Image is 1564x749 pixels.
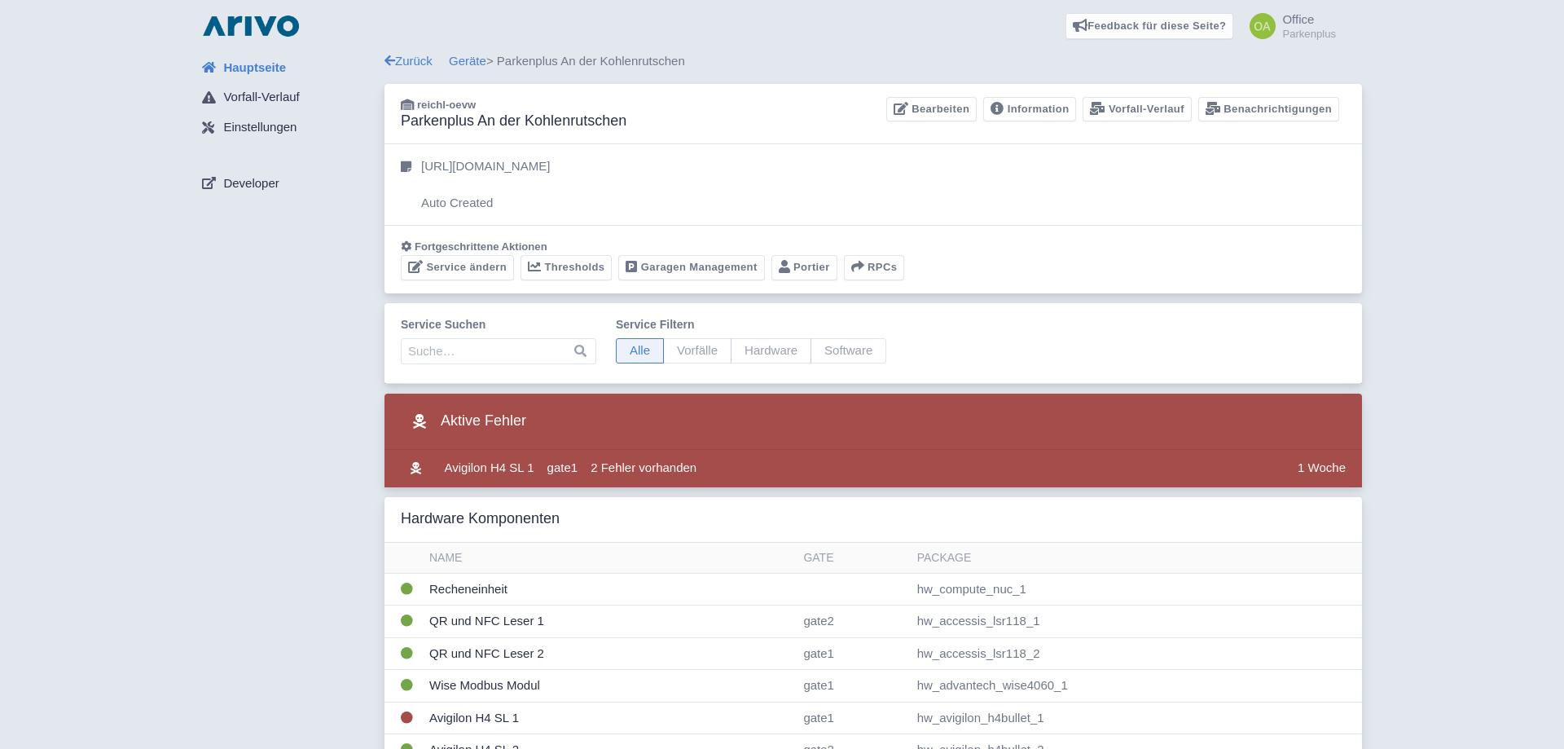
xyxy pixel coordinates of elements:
[223,59,286,77] span: Hauptseite
[797,670,910,703] td: gate1
[189,82,384,113] a: Vorfall-Verlauf
[417,99,476,111] span: reichl-oevw
[1065,13,1234,39] a: Feedback für diese Seite?
[199,13,303,39] img: logo
[521,255,612,280] a: Thresholds
[618,255,764,280] a: Garagen Management
[1291,450,1362,487] td: 1 Woche
[1083,97,1191,122] a: Vorfall-Verlauf
[911,702,1362,734] td: hw_avigilon_h4bullet_1
[844,255,905,280] button: RPCs
[384,54,433,68] a: Zurück
[1282,29,1336,39] small: Parkenplus
[911,637,1362,670] td: hw_accessis_lsr118_2
[911,543,1362,574] th: Package
[771,255,837,280] a: Portier
[401,407,526,436] h3: Aktive Fehler
[911,573,1362,606] td: hw_compute_nuc_1
[1198,97,1339,122] a: Benachrichtigungen
[449,54,486,68] a: Geräte
[401,112,626,130] h3: Parkenplus An der Kohlenrutschen
[983,97,1076,122] a: Information
[384,52,1362,71] div: > Parkenplus An der Kohlenrutschen
[886,97,977,122] a: Bearbeiten
[423,573,797,606] td: Recheneinheit
[797,637,910,670] td: gate1
[223,118,297,137] span: Einstellungen
[421,157,550,213] p: [URL][DOMAIN_NAME] Auto Created
[401,255,514,280] a: Service ändern
[223,174,279,193] span: Developer
[731,338,811,363] span: Hardware
[423,543,797,574] th: Name
[223,88,299,107] span: Vorfall-Verlauf
[663,338,731,363] span: Vorfälle
[811,338,886,363] span: Software
[797,606,910,638] td: gate2
[591,460,696,474] span: 2 Fehler vorhanden
[797,543,910,574] th: Gate
[541,450,585,487] td: gate1
[189,168,384,199] a: Developer
[616,316,886,333] label: Service filtern
[616,338,664,363] span: Alle
[1240,13,1336,39] a: Office Parkenplus
[401,316,596,333] label: Service suchen
[401,338,596,364] input: Suche…
[423,606,797,638] td: QR und NFC Leser 1
[415,240,547,253] span: Fortgeschrittene Aktionen
[189,52,384,83] a: Hauptseite
[438,450,541,487] td: Avigilon H4 SL 1
[911,670,1362,703] td: hw_advantech_wise4060_1
[423,702,797,734] td: Avigilon H4 SL 1
[401,510,560,528] h3: Hardware Komponenten
[423,670,797,703] td: Wise Modbus Modul
[911,606,1362,638] td: hw_accessis_lsr118_1
[423,637,797,670] td: QR und NFC Leser 2
[189,112,384,143] a: Einstellungen
[797,702,910,734] td: gate1
[1282,12,1314,26] span: Office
